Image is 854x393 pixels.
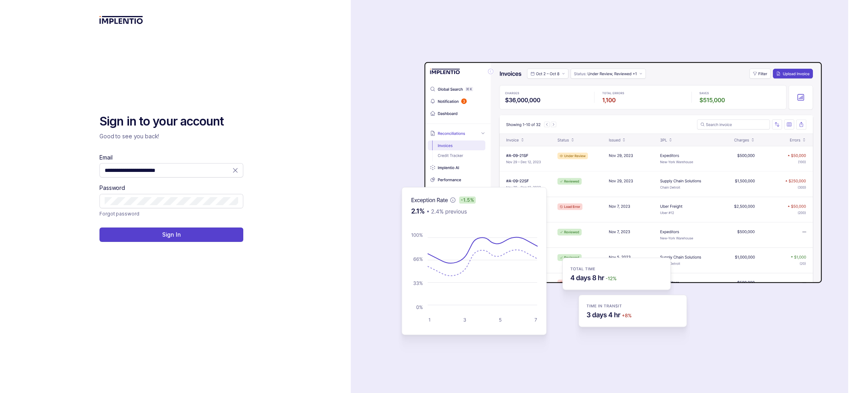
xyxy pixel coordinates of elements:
a: Link Forgot password [99,210,139,218]
img: signin-background.svg [373,37,825,357]
img: logo [99,16,143,24]
p: Sign In [162,231,181,239]
p: Forgot password [99,210,139,218]
label: Password [99,184,125,192]
button: Sign In [99,227,243,242]
p: Good to see you back! [99,132,243,140]
label: Email [99,154,112,162]
h2: Sign in to your account [99,114,243,130]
